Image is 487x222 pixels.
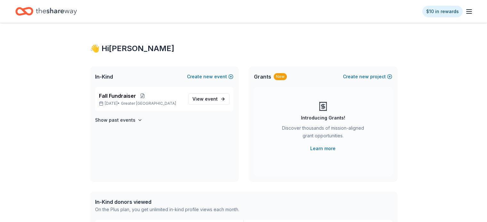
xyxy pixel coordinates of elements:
span: event [205,96,218,102]
a: $10 in rewards [422,6,463,17]
span: Grants [254,73,271,80]
span: View [192,95,218,103]
div: 👋 Hi [PERSON_NAME] [90,43,397,54]
span: In-Kind [95,73,113,80]
div: In-Kind donors viewed [95,198,239,206]
span: Fall Fundraiser [99,92,136,100]
a: Home [15,4,77,19]
a: Learn more [310,145,336,152]
button: Createnewproject [343,73,392,80]
button: Show past events [95,116,142,124]
div: Discover thousands of mission-aligned grant opportunities. [280,124,367,142]
span: new [359,73,369,80]
div: On the Plus plan, you get unlimited in-kind profile views each month. [95,206,239,213]
div: Introducing Grants! [301,114,345,122]
span: Greater [GEOGRAPHIC_DATA] [121,101,176,106]
span: new [203,73,213,80]
h4: Show past events [95,116,135,124]
p: [DATE] • [99,101,183,106]
button: Createnewevent [187,73,233,80]
a: View event [188,93,230,105]
div: New [274,73,287,80]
